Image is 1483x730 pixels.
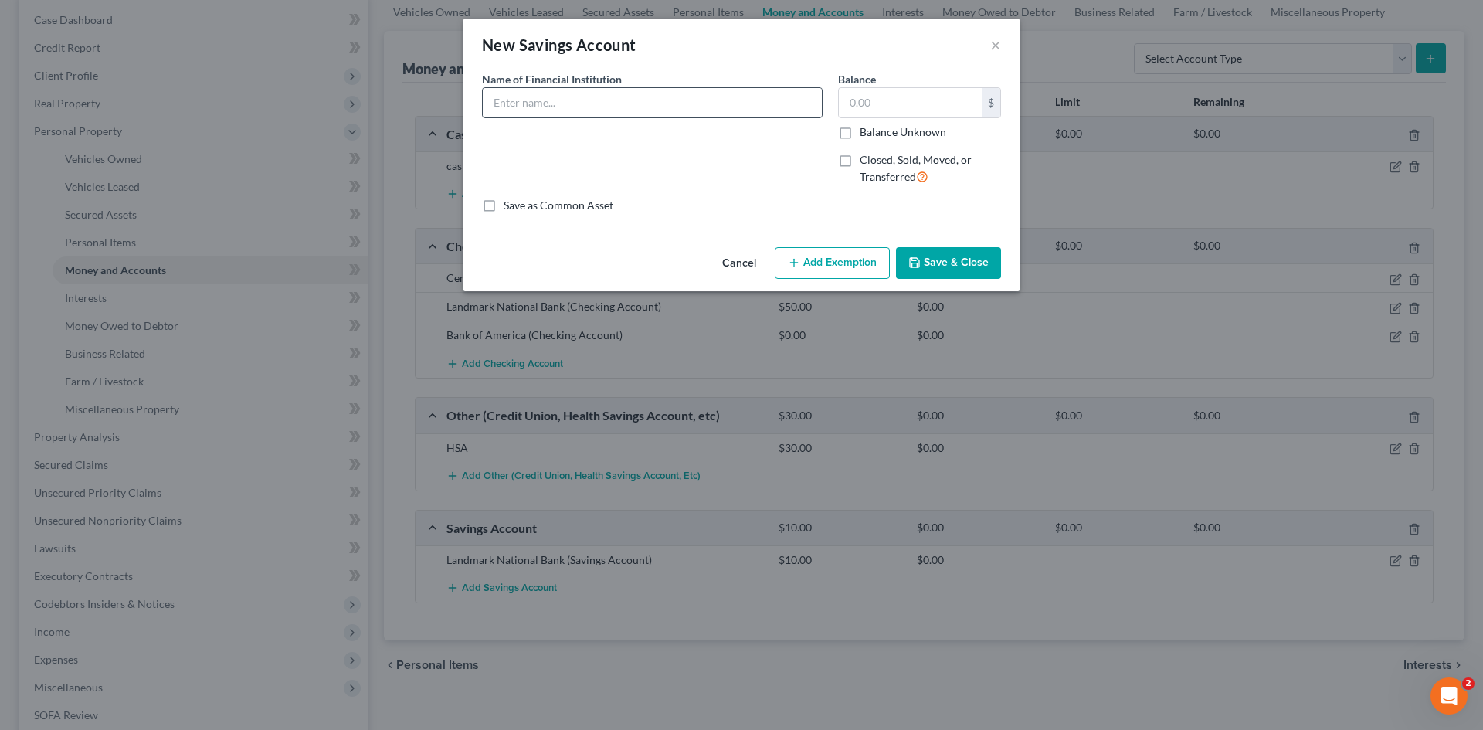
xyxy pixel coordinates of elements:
div: $ [982,88,1000,117]
button: Add Exemption [775,247,890,280]
iframe: Intercom live chat [1430,677,1468,715]
input: 0.00 [839,88,982,117]
span: Name of Financial Institution [482,73,622,86]
label: Balance Unknown [860,124,946,140]
span: 2 [1462,677,1475,690]
span: Closed, Sold, Moved, or Transferred [860,153,972,183]
div: New Savings Account [482,34,636,56]
label: Save as Common Asset [504,198,613,213]
button: × [990,36,1001,54]
button: Save & Close [896,247,1001,280]
label: Balance [838,71,876,87]
input: Enter name... [483,88,822,117]
button: Cancel [710,249,769,280]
